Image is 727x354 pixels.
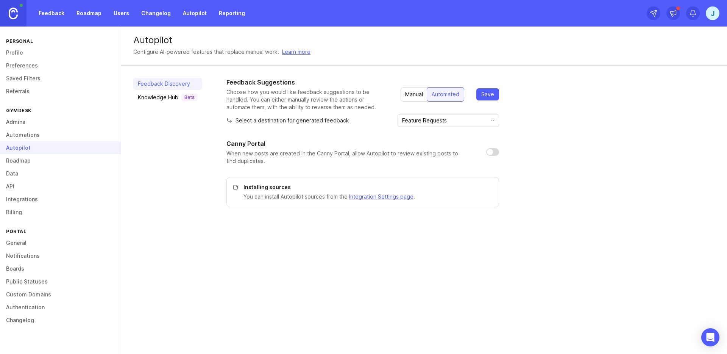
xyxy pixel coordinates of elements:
a: Feedback [34,6,69,20]
p: Installing sources [243,183,490,191]
div: Configure AI-powered features that replace manual work. [133,48,279,56]
span: Save [481,91,494,98]
button: J [706,6,719,20]
svg: toggle icon [487,117,499,124]
a: Knowledge HubBeta [133,91,202,103]
div: Autopilot [133,36,715,45]
a: Feedback Discovery [133,78,202,90]
button: Manual [401,87,427,102]
h1: Canny Portal [226,139,265,148]
input: Feature Requests [402,116,486,125]
a: Autopilot [178,6,211,20]
p: When new posts are created in the Canny Portal, allow Autopilot to review existing posts to find ... [226,150,474,165]
p: Choose how you would like feedback suggestions to be handled. You can either manually review the ... [226,88,388,111]
div: Knowledge Hub [138,94,198,101]
a: Integration Settings page [349,193,413,200]
button: Save [476,88,499,100]
a: Changelog [137,6,175,20]
a: Learn more [282,48,310,56]
p: Select a destination for generated feedback [226,117,349,124]
a: Roadmap [72,6,106,20]
button: Automated [427,87,464,102]
p: You can install Autopilot sources from the . [243,193,490,201]
h1: Feedback Suggestions [226,78,388,87]
div: toggle menu [398,114,499,127]
a: Reporting [214,6,250,20]
div: Open Intercom Messenger [701,328,719,346]
img: Canny Home [9,8,18,19]
p: Beta [184,94,195,100]
a: Users [109,6,134,20]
